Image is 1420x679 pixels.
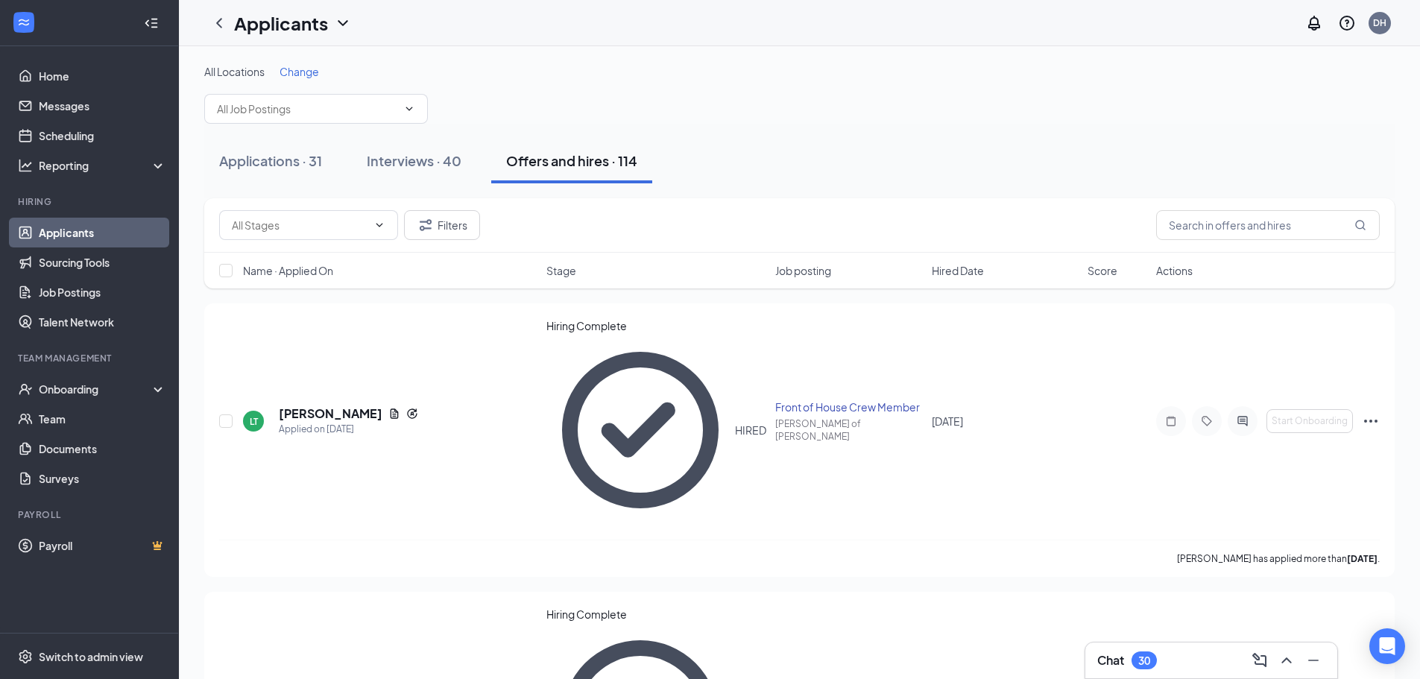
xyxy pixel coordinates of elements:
[39,247,166,277] a: Sourcing Tools
[1338,14,1356,32] svg: QuestionInfo
[1234,415,1252,427] svg: ActiveChat
[18,649,33,664] svg: Settings
[219,151,322,170] div: Applications · 31
[39,649,143,664] div: Switch to admin view
[16,15,31,30] svg: WorkstreamLogo
[234,10,328,36] h1: Applicants
[1369,628,1405,664] div: Open Intercom Messenger
[775,399,922,414] div: Front of House Crew Member
[367,151,461,170] div: Interviews · 40
[388,408,400,420] svg: Document
[1272,416,1348,426] span: Start Onboarding
[1266,409,1353,433] button: Start Onboarding
[39,277,166,307] a: Job Postings
[1373,16,1386,29] div: DH
[250,415,258,428] div: LT
[506,151,637,170] div: Offers and hires · 114
[1177,552,1380,565] p: [PERSON_NAME] has applied more than .
[18,508,163,521] div: Payroll
[1305,14,1323,32] svg: Notifications
[1347,553,1378,564] b: [DATE]
[546,318,767,333] div: Hiring Complete
[217,101,397,117] input: All Job Postings
[39,307,166,337] a: Talent Network
[735,423,766,438] div: HIRED
[406,408,418,420] svg: Reapply
[1301,648,1325,672] button: Minimize
[373,219,385,231] svg: ChevronDown
[1275,648,1298,672] button: ChevronUp
[1304,651,1322,669] svg: Minimize
[204,65,265,78] span: All Locations
[1362,412,1380,430] svg: Ellipses
[1251,651,1269,669] svg: ComposeMessage
[932,263,984,278] span: Hired Date
[403,103,415,115] svg: ChevronDown
[18,382,33,397] svg: UserCheck
[210,14,228,32] svg: ChevronLeft
[334,14,352,32] svg: ChevronDown
[243,263,333,278] span: Name · Applied On
[417,216,435,234] svg: Filter
[1198,415,1216,427] svg: Tag
[1088,263,1117,278] span: Score
[144,16,159,31] svg: Collapse
[39,121,166,151] a: Scheduling
[775,417,922,443] div: [PERSON_NAME] of [PERSON_NAME]
[1248,648,1272,672] button: ComposeMessage
[932,414,963,428] span: [DATE]
[546,607,767,622] div: Hiring Complete
[546,263,576,278] span: Stage
[18,352,163,364] div: Team Management
[546,336,735,525] svg: CheckmarkCircle
[39,464,166,493] a: Surveys
[1162,415,1180,427] svg: Note
[279,422,418,437] div: Applied on [DATE]
[279,405,382,422] h5: [PERSON_NAME]
[39,158,167,173] div: Reporting
[39,531,166,560] a: PayrollCrown
[39,434,166,464] a: Documents
[232,217,367,233] input: All Stages
[280,65,319,78] span: Change
[1097,652,1124,669] h3: Chat
[1354,219,1366,231] svg: MagnifyingGlass
[1156,210,1380,240] input: Search in offers and hires
[39,218,166,247] a: Applicants
[404,210,480,240] button: Filter Filters
[39,61,166,91] a: Home
[1156,263,1193,278] span: Actions
[39,382,154,397] div: Onboarding
[18,195,163,208] div: Hiring
[39,404,166,434] a: Team
[1278,651,1296,669] svg: ChevronUp
[1138,654,1150,667] div: 30
[18,158,33,173] svg: Analysis
[775,263,831,278] span: Job posting
[39,91,166,121] a: Messages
